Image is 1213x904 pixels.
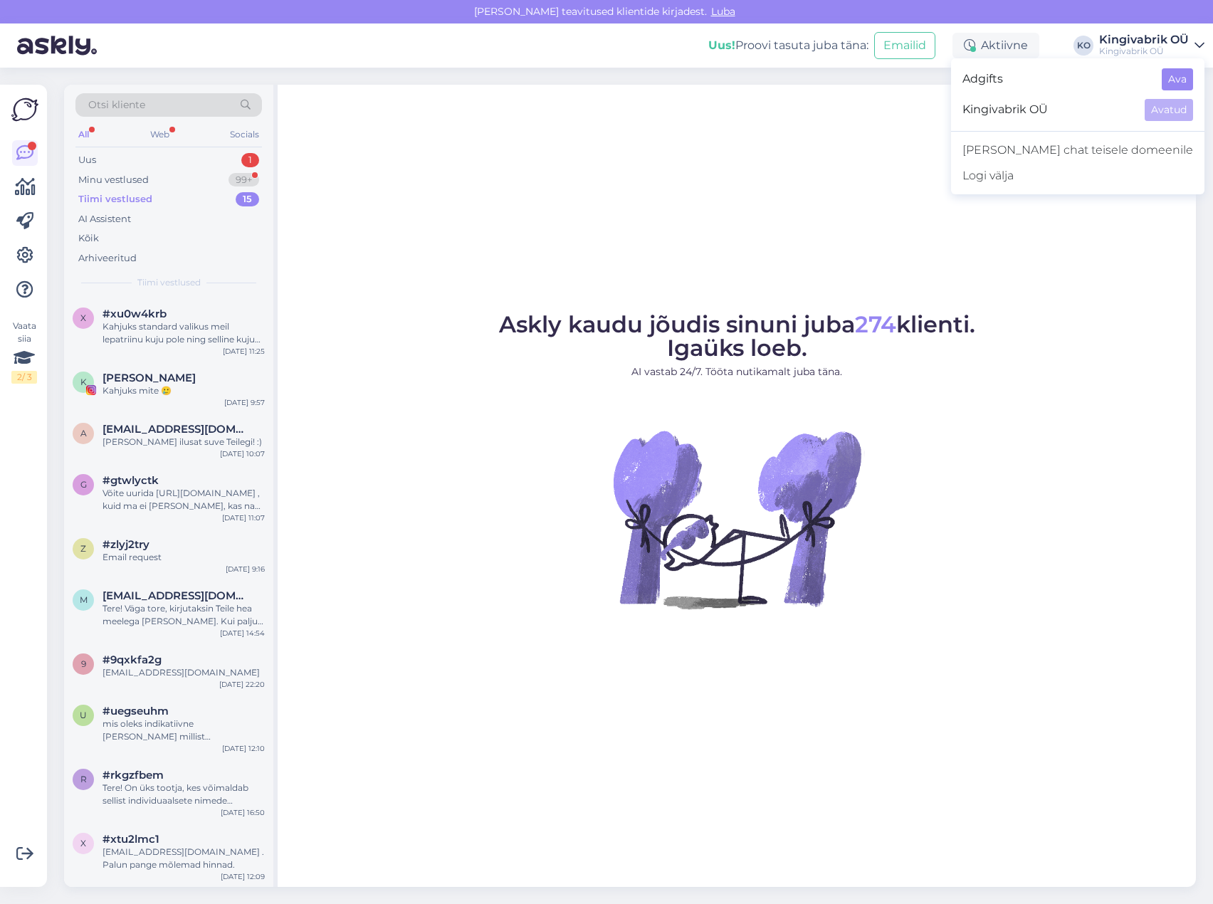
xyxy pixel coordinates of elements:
span: g [80,479,87,490]
span: #9qxkfa2g [103,653,162,666]
span: 9 [81,658,86,669]
div: [DATE] 12:10 [222,743,265,754]
div: AI Assistent [78,212,131,226]
span: Askly kaudu jõudis sinuni juba klienti. Igaüks loeb. [499,310,975,362]
span: #xu0w4krb [103,308,167,320]
div: Email request [103,551,265,564]
div: [DATE] 11:25 [223,346,265,357]
div: Tere! Väga tore, kirjutaksin Teile hea meelega [PERSON_NAME]. Kui palju soovite korraga tellida? [103,602,265,628]
span: z [80,543,86,554]
a: [PERSON_NAME] chat teisele domeenile [951,137,1204,163]
span: k [80,377,87,387]
span: m [80,594,88,605]
span: x [80,838,86,848]
span: r [80,774,87,784]
div: Tiimi vestlused [78,192,152,206]
span: x [80,312,86,323]
div: Proovi tasuta juba täna: [708,37,868,54]
div: [DATE] 10:07 [220,448,265,459]
button: Ava [1162,68,1193,90]
span: 274 [855,310,896,338]
div: Kingivabrik OÜ [1099,46,1189,57]
div: [DATE] 9:16 [226,564,265,574]
div: Web [147,125,172,144]
div: [DATE] 11:07 [222,513,265,523]
div: Kahjuks mite 🥲 [103,384,265,397]
div: Vaata siia [11,320,37,384]
div: [EMAIL_ADDRESS][DOMAIN_NAME] [103,666,265,679]
div: 99+ [229,173,259,187]
span: Luba [707,5,740,18]
div: [PERSON_NAME] ilusat suve Teilegi! :) [103,436,265,448]
span: u [80,710,87,720]
div: 2 / 3 [11,371,37,384]
span: #zlyj2try [103,538,149,551]
div: Kõik [78,231,99,246]
span: #xtu2lmc1 [103,833,159,846]
div: [DATE] 9:57 [224,397,265,408]
div: 15 [236,192,259,206]
div: Minu vestlused [78,173,149,187]
div: Socials [227,125,262,144]
div: Logi välja [951,163,1204,189]
div: KO [1073,36,1093,56]
div: [DATE] 16:50 [221,807,265,818]
span: Kingivabrik OÜ [962,99,1133,121]
div: [DATE] 22:20 [219,679,265,690]
button: Avatud [1145,99,1193,121]
div: Tere! On üks tootja, kes võimaldab sellist individuaalsete nimede trükki/lasergraveeringut. Pasta... [103,782,265,807]
div: Võite uurida [URL][DOMAIN_NAME] , kuid ma ei [PERSON_NAME], kas nad tekstiilile trükki teevad [103,487,265,513]
span: ave.pappe@tapa.ee [103,423,251,436]
span: Tiimi vestlused [137,276,201,289]
span: kaisa kattai [103,372,196,384]
span: #gtwlyctk [103,474,159,487]
div: Kahjuks standard valikus meil lepatriinu kuju pole ning selline kuju tuleb toota erikujulisena. E... [103,320,265,346]
div: [DATE] 14:54 [220,628,265,638]
div: Arhiveeritud [78,251,137,266]
div: [DATE] 12:09 [221,871,265,882]
div: [EMAIL_ADDRESS][DOMAIN_NAME] . Palun pange mõlemad hinnad. [103,846,265,871]
span: #rkgzfbem [103,769,164,782]
div: Uus [78,153,96,167]
span: Otsi kliente [88,98,145,112]
b: Uus! [708,38,735,52]
span: #uegseuhm [103,705,169,718]
img: No Chat active [609,391,865,647]
div: Aktiivne [952,33,1039,58]
span: a [80,428,87,438]
div: mis oleks indikatiivne [PERSON_NAME] millist trükki/tikandit Te särgile soovite? [103,718,265,743]
button: Emailid [874,32,935,59]
span: marsol1226@gmail.com [103,589,251,602]
p: AI vastab 24/7. Tööta nutikamalt juba täna. [499,364,975,379]
img: Askly Logo [11,96,38,123]
span: Adgifts [962,68,1150,90]
div: All [75,125,92,144]
div: 1 [241,153,259,167]
div: Kingivabrik OÜ [1099,34,1189,46]
a: Kingivabrik OÜKingivabrik OÜ [1099,34,1204,57]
